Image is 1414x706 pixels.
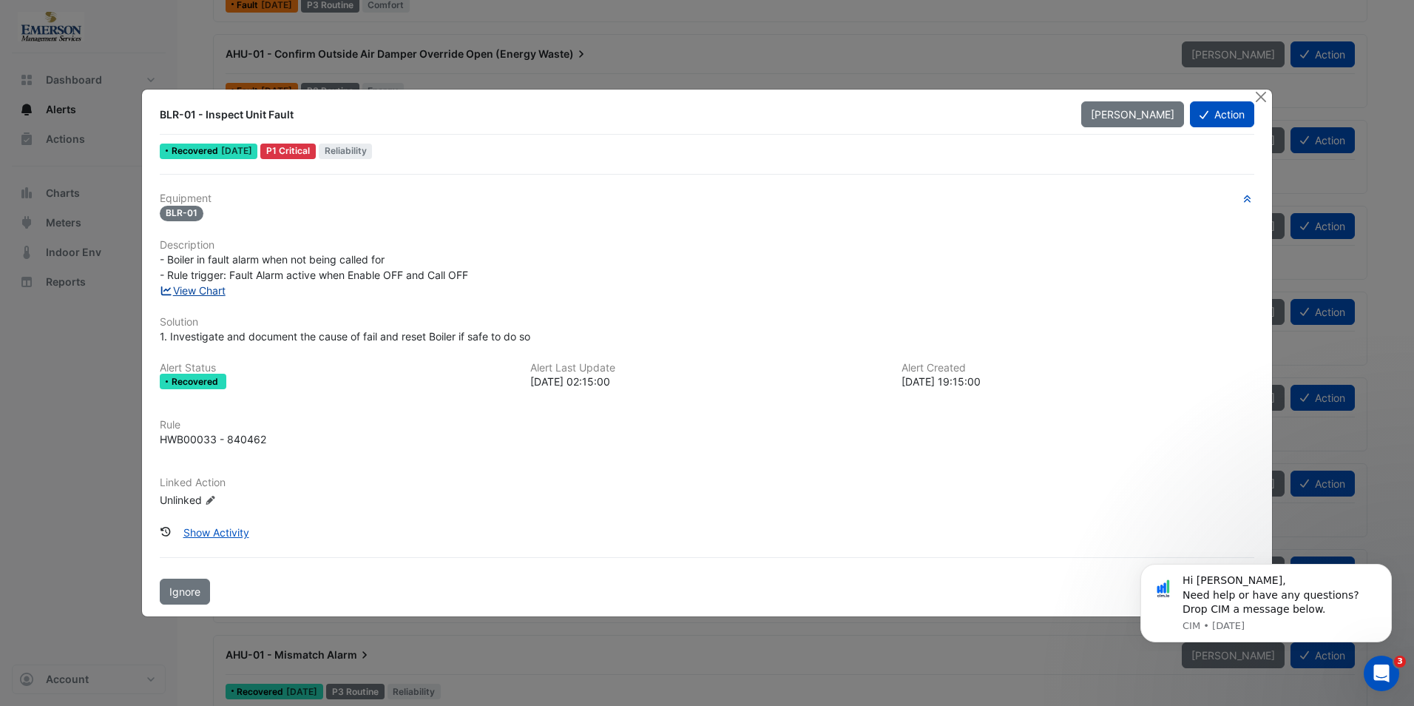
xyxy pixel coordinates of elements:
[172,377,221,386] span: Recovered
[1254,90,1269,105] button: Close
[160,330,530,343] span: 1. Investigate and document the cause of fail and reset Boiler if safe to do so
[1394,656,1406,668] span: 3
[160,492,337,508] div: Unlinked
[901,362,1254,374] h6: Alert Created
[1081,101,1184,127] button: [PERSON_NAME]
[160,253,468,281] span: - Boiler in fault alarm when not being called for - Rule trigger: Fault Alarm active when Enable ...
[160,192,1254,205] h6: Equipment
[160,477,1254,489] h6: Linked Action
[160,239,1254,252] h6: Description
[530,362,883,374] h6: Alert Last Update
[172,147,221,155] span: Recovered
[1364,656,1399,691] iframe: Intercom live chat
[160,579,210,605] button: Ignore
[160,362,513,374] h6: Alert Status
[205,495,216,506] fa-icon: Edit Linked Action
[160,316,1254,329] h6: Solution
[160,206,203,221] span: BLR-01
[901,374,1254,389] div: [DATE] 19:15:00
[160,107,1063,122] div: BLR-01 - Inspect Unit Fault
[260,144,316,159] div: P1 Critical
[1118,551,1414,651] iframe: Intercom notifications message
[160,431,266,447] div: HWB00033 - 840462
[221,145,252,156] span: Thu 20-Feb-2025 02:15 GMT
[319,144,373,159] span: Reliability
[530,374,883,389] div: [DATE] 02:15:00
[169,585,200,598] span: Ignore
[174,520,259,545] button: Show Activity
[1091,108,1174,121] span: [PERSON_NAME]
[160,284,226,297] a: View Chart
[160,419,1254,431] h6: Rule
[1190,101,1254,127] button: Action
